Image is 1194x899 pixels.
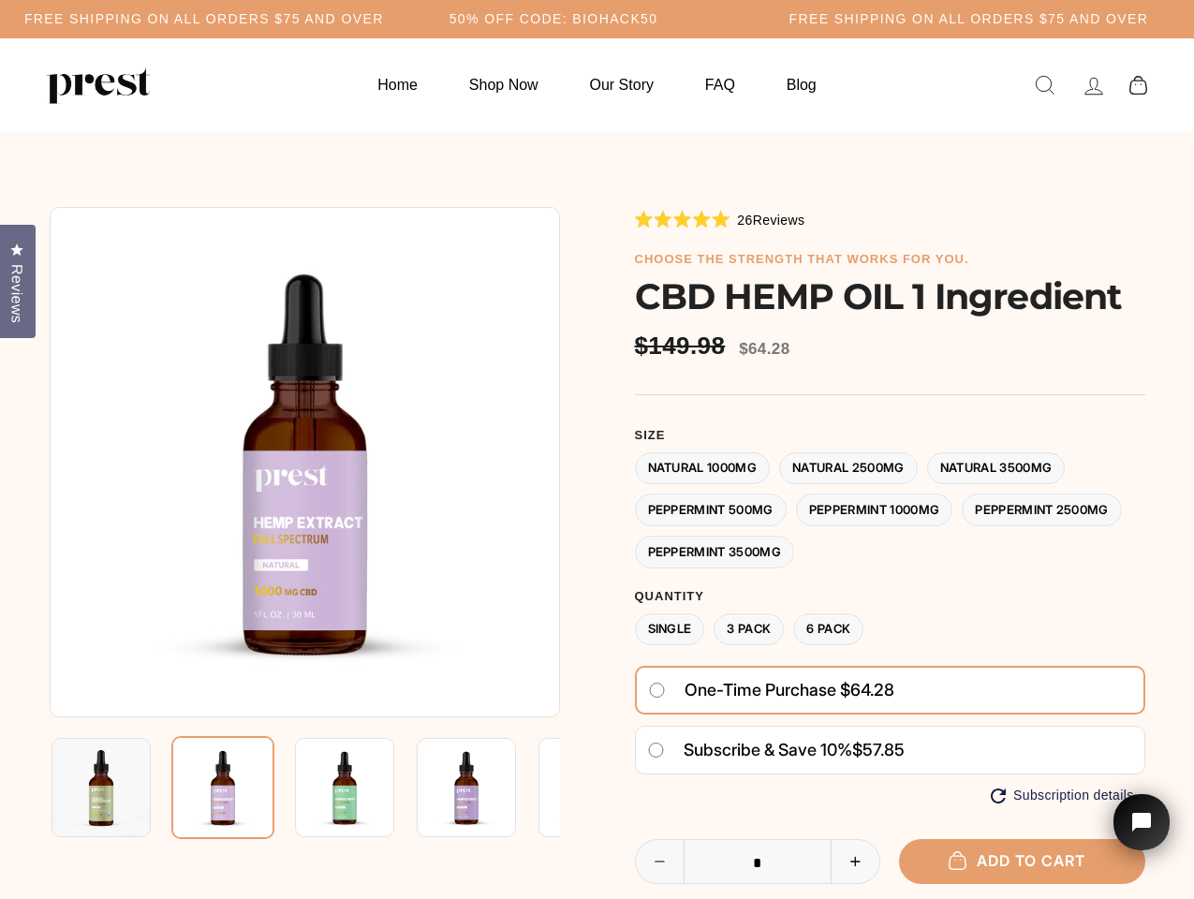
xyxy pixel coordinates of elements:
h5: Free Shipping on all orders $75 and over [789,11,1149,27]
label: Natural 2500MG [779,452,918,485]
button: Add to cart [899,839,1145,883]
img: CBD HEMP OIL 1 Ingredient [538,738,638,837]
span: Reviews [5,264,29,323]
img: CBD HEMP OIL 1 Ingredient [52,738,151,837]
label: Natural 3500MG [927,452,1066,485]
a: Shop Now [446,66,562,103]
img: CBD HEMP OIL 1 Ingredient [417,738,516,837]
label: Peppermint 500MG [635,494,787,526]
span: $64.28 [739,340,789,358]
div: 26Reviews [635,209,805,229]
input: Subscribe & save 10%$57.85 [647,743,665,758]
img: CBD HEMP OIL 1 Ingredient [171,736,274,839]
span: 26 [737,213,752,228]
a: Our Story [567,66,677,103]
label: 6 Pack [793,613,863,646]
label: Natural 1000MG [635,452,771,485]
a: Blog [763,66,840,103]
label: Peppermint 2500MG [962,494,1122,526]
span: Subscription details [1013,788,1133,803]
button: Subscription details [991,788,1133,803]
span: One-time purchase $64.28 [685,673,894,707]
span: $149.98 [635,332,730,361]
img: CBD HEMP OIL 1 Ingredient [50,207,560,717]
iframe: Tidio Chat [1089,768,1194,899]
input: One-time purchase $64.28 [648,683,666,698]
h1: CBD HEMP OIL 1 Ingredient [635,275,1145,317]
label: Peppermint 1000MG [796,494,953,526]
span: $57.85 [852,740,905,759]
label: Single [635,613,705,646]
label: Size [635,428,1145,443]
label: Peppermint 3500MG [635,536,795,568]
a: Home [354,66,441,103]
img: PREST ORGANICS [47,66,150,104]
span: Subscribe & save 10% [684,740,852,759]
span: Reviews [753,213,805,228]
a: FAQ [682,66,759,103]
label: Quantity [635,589,1145,604]
span: Add to cart [958,851,1085,870]
h5: 50% OFF CODE: BIOHACK50 [450,11,658,27]
img: CBD HEMP OIL 1 Ingredient [295,738,394,837]
h5: Free Shipping on all orders $75 and over [24,11,384,27]
label: 3 Pack [714,613,784,646]
input: quantity [636,840,880,885]
ul: Primary [354,66,839,103]
button: Increase item quantity by one [831,840,879,883]
button: Reduce item quantity by one [636,840,685,883]
h6: choose the strength that works for you. [635,252,1145,267]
